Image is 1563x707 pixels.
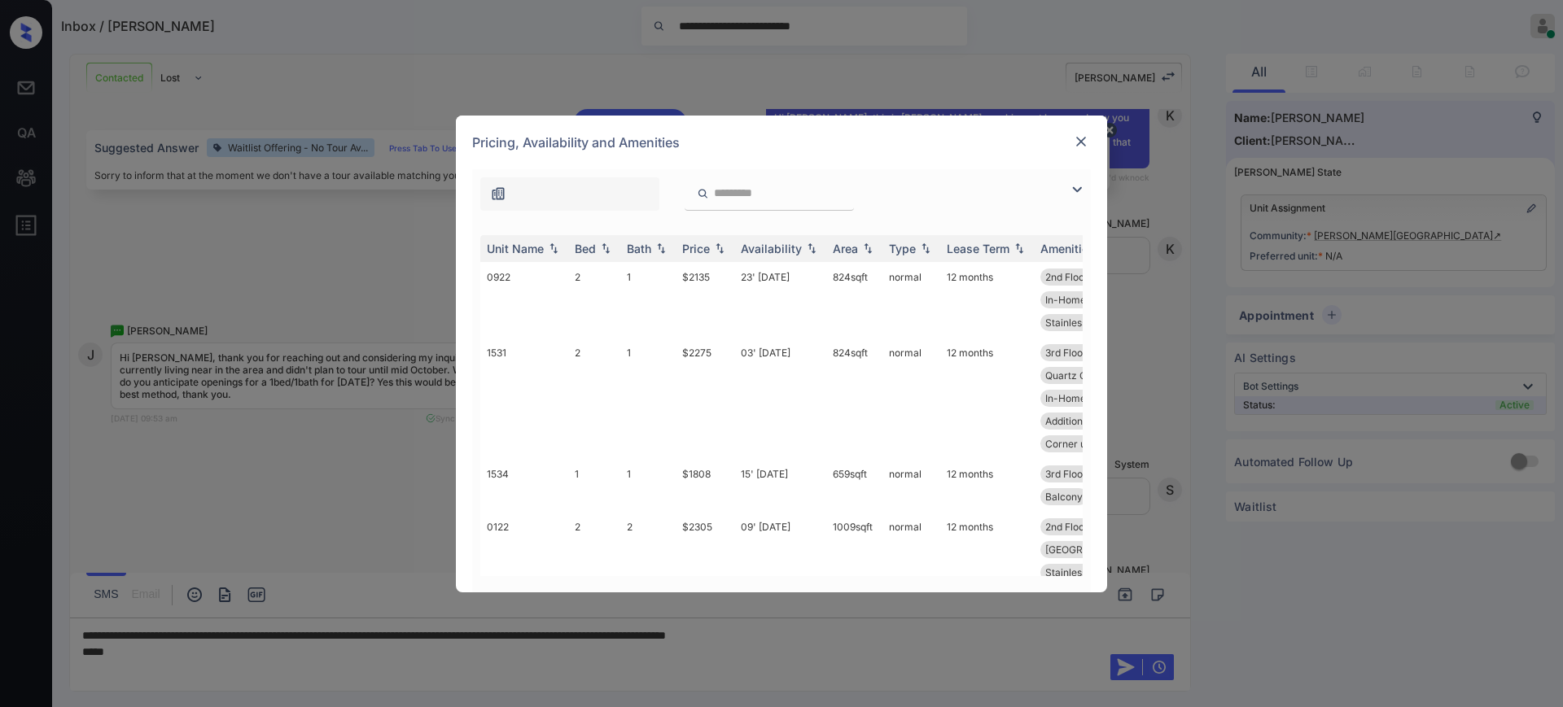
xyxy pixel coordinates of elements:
[947,242,1009,255] div: Lease Term
[711,242,728,254] img: sorting
[826,262,882,338] td: 824 sqft
[480,512,568,587] td: 0122
[833,242,858,255] div: Area
[480,262,568,338] td: 0922
[882,459,940,512] td: normal
[940,338,1034,459] td: 12 months
[1011,242,1027,254] img: sorting
[882,338,940,459] td: normal
[826,459,882,512] td: 659 sqft
[882,262,940,338] td: normal
[1045,271,1088,283] span: 2nd Floor
[1045,369,1127,382] span: Quartz Countert...
[676,338,734,459] td: $2275
[568,262,620,338] td: 2
[568,459,620,512] td: 1
[456,116,1107,169] div: Pricing, Availability and Amenities
[480,338,568,459] td: 1531
[620,512,676,587] td: 2
[1045,438,1097,450] span: Corner unit
[1045,491,1083,503] span: Balcony
[826,512,882,587] td: 1009 sqft
[734,338,826,459] td: 03' [DATE]
[1040,242,1095,255] div: Amenities
[917,242,934,254] img: sorting
[741,242,802,255] div: Availability
[620,459,676,512] td: 1
[882,512,940,587] td: normal
[575,242,596,255] div: Bed
[620,262,676,338] td: 1
[598,242,614,254] img: sorting
[1045,415,1119,427] span: Additional Stor...
[1045,347,1087,359] span: 3rd Floor
[1045,294,1133,306] span: In-Home Washer ...
[1045,316,1120,329] span: Stainless Steel...
[487,242,544,255] div: Unit Name
[940,512,1034,587] td: 12 months
[1045,566,1120,578] span: Stainless Steel...
[568,512,620,587] td: 2
[676,262,734,338] td: $2135
[803,242,820,254] img: sorting
[1045,521,1088,533] span: 2nd Floor
[676,512,734,587] td: $2305
[1045,468,1087,480] span: 3rd Floor
[620,338,676,459] td: 1
[889,242,916,255] div: Type
[940,459,1034,512] td: 12 months
[480,459,568,512] td: 1534
[734,262,826,338] td: 23' [DATE]
[1045,392,1133,404] span: In-Home Washer ...
[682,242,710,255] div: Price
[734,512,826,587] td: 09' [DATE]
[568,338,620,459] td: 2
[653,242,669,254] img: sorting
[545,242,562,254] img: sorting
[1045,543,1161,556] span: [GEOGRAPHIC_DATA] L...
[676,459,734,512] td: $1808
[490,185,506,202] img: icon-zuma
[1067,180,1087,199] img: icon-zuma
[860,242,876,254] img: sorting
[627,242,651,255] div: Bath
[826,338,882,459] td: 824 sqft
[940,262,1034,338] td: 12 months
[734,459,826,512] td: 15' [DATE]
[1073,133,1089,150] img: close
[697,186,709,201] img: icon-zuma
